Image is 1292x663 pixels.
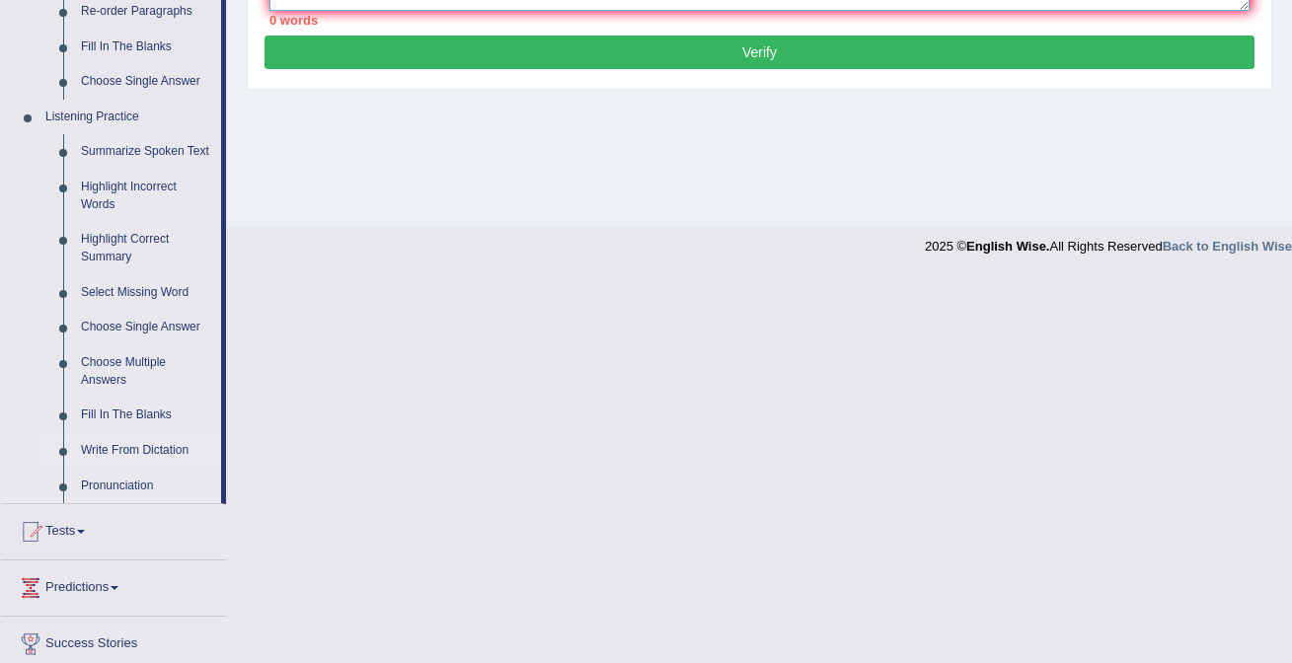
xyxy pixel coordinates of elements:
a: Predictions [1,560,226,610]
a: Highlight Incorrect Words [72,170,221,222]
a: Pronunciation [72,469,221,504]
a: Listening Practice [37,100,221,135]
div: 2025 © All Rights Reserved [925,227,1292,256]
a: Select Missing Word [72,275,221,311]
a: Highlight Correct Summary [72,222,221,274]
a: Fill In The Blanks [72,30,221,65]
a: Fill In The Blanks [72,398,221,433]
a: Back to English Wise [1163,239,1292,254]
a: Choose Single Answer [72,64,221,100]
a: Summarize Spoken Text [72,134,221,170]
div: 0 words [269,11,1250,30]
strong: English Wise. [966,239,1049,254]
a: Tests [1,504,226,553]
button: Verify [265,36,1254,69]
a: Choose Single Answer [72,310,221,345]
a: Choose Multiple Answers [72,345,221,398]
a: Write From Dictation [72,433,221,469]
